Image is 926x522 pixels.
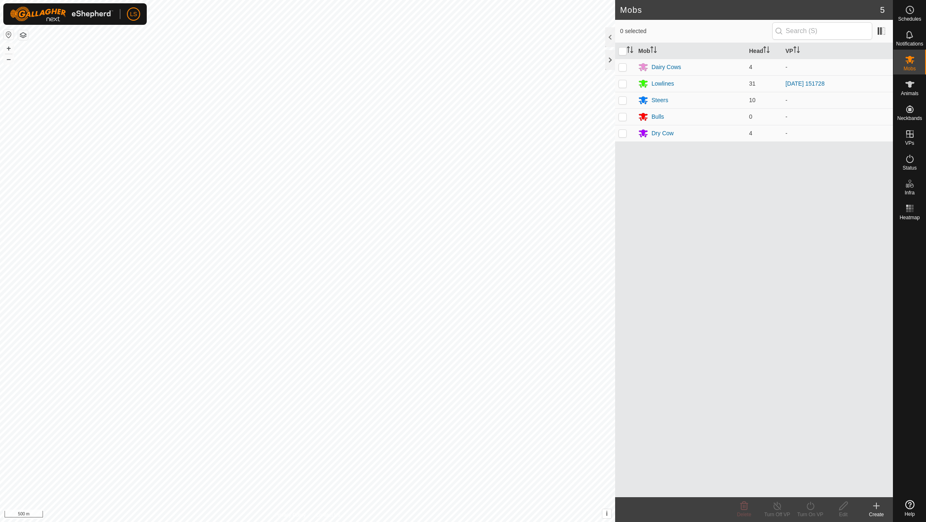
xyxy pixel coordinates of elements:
[606,510,608,517] span: i
[10,7,113,22] img: Gallagher Logo
[620,5,880,15] h2: Mobs
[4,43,14,53] button: +
[904,66,916,71] span: Mobs
[635,43,746,59] th: Mob
[782,92,893,108] td: -
[746,43,782,59] th: Head
[4,30,14,40] button: Reset Map
[893,497,926,520] a: Help
[900,215,920,220] span: Heatmap
[652,113,664,121] div: Bulls
[785,80,825,87] a: [DATE] 151728
[749,64,752,70] span: 4
[749,130,752,136] span: 4
[860,511,893,518] div: Create
[782,59,893,75] td: -
[827,511,860,518] div: Edit
[130,10,137,19] span: LS
[905,512,915,517] span: Help
[652,96,668,105] div: Steers
[761,511,794,518] div: Turn Off VP
[794,511,827,518] div: Turn On VP
[901,91,919,96] span: Animals
[902,165,916,170] span: Status
[650,48,657,54] p-sorticon: Activate to sort
[782,125,893,141] td: -
[782,108,893,125] td: -
[896,41,923,46] span: Notifications
[275,511,306,519] a: Privacy Policy
[652,79,674,88] div: Lowlines
[18,30,28,40] button: Map Layers
[880,4,885,16] span: 5
[782,43,893,59] th: VP
[763,48,770,54] p-sorticon: Activate to sort
[905,190,914,195] span: Infra
[897,116,922,121] span: Neckbands
[627,48,633,54] p-sorticon: Activate to sort
[749,113,752,120] span: 0
[602,509,611,518] button: i
[905,141,914,146] span: VPs
[652,63,681,72] div: Dairy Cows
[793,48,800,54] p-sorticon: Activate to sort
[620,27,772,36] span: 0 selected
[652,129,674,138] div: Dry Cow
[737,512,752,517] span: Delete
[772,22,872,40] input: Search (S)
[749,80,756,87] span: 31
[4,54,14,64] button: –
[749,97,756,103] span: 10
[316,511,340,519] a: Contact Us
[898,17,921,22] span: Schedules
